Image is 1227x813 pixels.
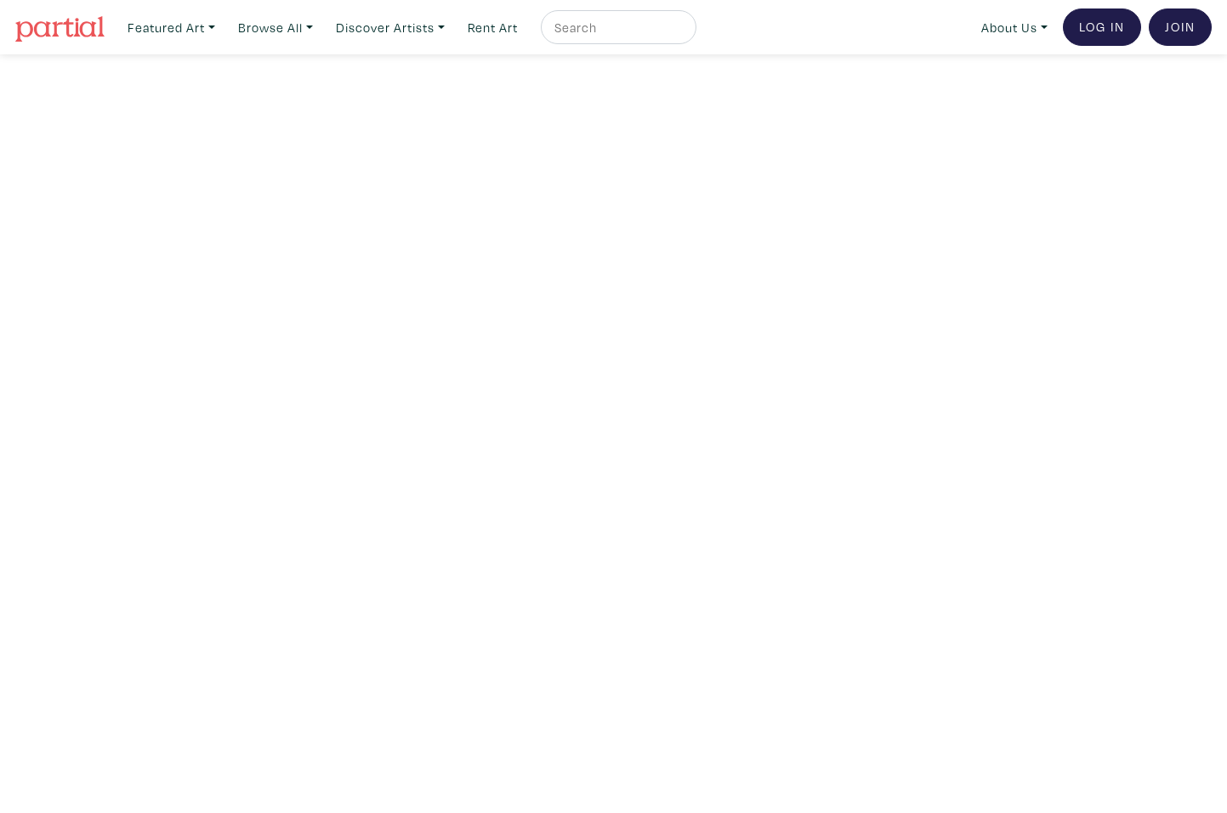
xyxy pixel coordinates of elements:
a: Browse All [230,10,321,45]
a: Rent Art [460,10,525,45]
a: Log In [1063,8,1141,46]
a: About Us [974,10,1055,45]
a: Discover Artists [328,10,452,45]
input: Search [553,17,680,38]
a: Featured Art [120,10,223,45]
a: Join [1149,8,1212,46]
